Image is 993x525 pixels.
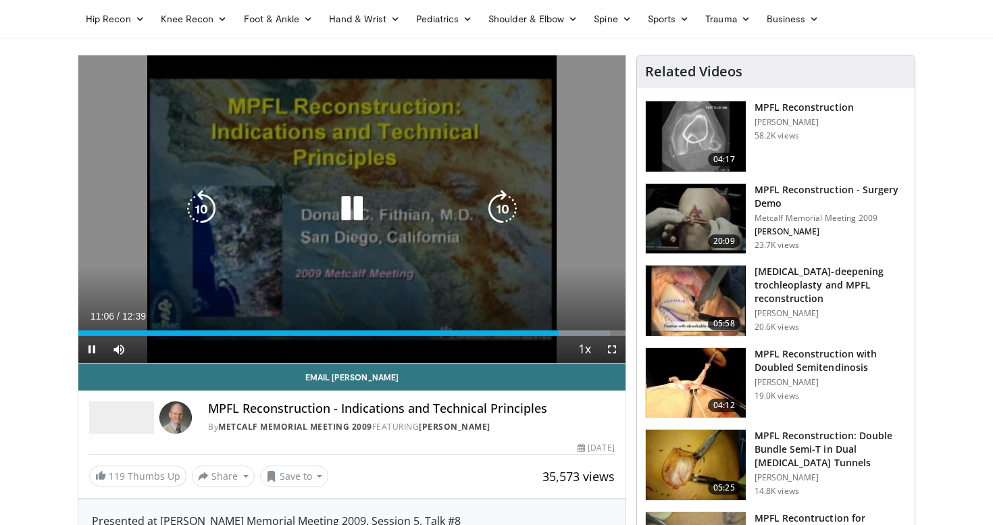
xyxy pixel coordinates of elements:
a: Sports [640,5,698,32]
span: / [117,311,120,322]
p: [PERSON_NAME] [755,226,907,237]
div: Progress Bar [78,330,626,336]
a: 04:12 MPFL Reconstruction with Doubled Semitendinosis [PERSON_NAME] 19.0K views [645,347,907,419]
h3: MPFL Reconstruction [755,101,854,114]
div: By FEATURING [208,421,615,433]
span: 04:12 [708,399,740,412]
p: 58.2K views [755,130,799,141]
p: 19.0K views [755,391,799,401]
p: [PERSON_NAME] [755,308,907,319]
p: 20.6K views [755,322,799,332]
button: Save to [260,466,329,487]
a: Trauma [697,5,759,32]
span: 05:58 [708,317,740,330]
span: 12:39 [122,311,146,322]
a: 05:25 MPFL Reconstruction: Double Bundle Semi-T in Dual [MEDICAL_DATA] Tunnels [PERSON_NAME] 14.8... [645,429,907,501]
a: Pediatrics [408,5,480,32]
h4: Related Videos [645,64,742,80]
button: Playback Rate [571,336,599,363]
a: Knee Recon [153,5,236,32]
h3: MPFL Reconstruction - Surgery Demo [755,183,907,210]
h3: [MEDICAL_DATA]-deepening trochleoplasty and MPFL reconstruction [755,265,907,305]
h3: MPFL Reconstruction: Double Bundle Semi-T in Dual [MEDICAL_DATA] Tunnels [755,429,907,470]
a: Email [PERSON_NAME] [78,364,626,391]
img: edmonds_3.png.150x105_q85_crop-smart_upscale.jpg [646,430,746,500]
a: 119 Thumbs Up [89,466,186,486]
img: XzOTlMlQSGUnbGTX4xMDoxOjB1O8AjAz_1.150x105_q85_crop-smart_upscale.jpg [646,266,746,336]
a: 04:17 MPFL Reconstruction [PERSON_NAME] 58.2K views [645,101,907,172]
div: [DATE] [578,442,614,454]
p: 14.8K views [755,486,799,497]
a: Metcalf Memorial Meeting 2009 [218,421,372,432]
button: Pause [78,336,105,363]
h3: MPFL Reconstruction with Doubled Semitendinosis [755,347,907,374]
button: Fullscreen [599,336,626,363]
span: 05:25 [708,481,740,495]
img: Avatar [159,401,192,434]
span: 11:06 [91,311,114,322]
a: Foot & Ankle [236,5,322,32]
span: 119 [109,470,125,482]
h4: MPFL Reconstruction - Indications and Technical Principles [208,401,615,416]
img: aren_3.png.150x105_q85_crop-smart_upscale.jpg [646,184,746,254]
span: 04:17 [708,153,740,166]
a: 05:58 [MEDICAL_DATA]-deepening trochleoplasty and MPFL reconstruction [PERSON_NAME] 20.6K views [645,265,907,336]
p: Metcalf Memorial Meeting 2009 [755,213,907,224]
img: Metcalf Memorial Meeting 2009 [89,401,154,434]
p: [PERSON_NAME] [755,377,907,388]
p: [PERSON_NAME] [755,117,854,128]
a: Business [759,5,827,32]
button: Mute [105,336,132,363]
span: 20:09 [708,234,740,248]
p: [PERSON_NAME] [755,472,907,483]
a: Spine [586,5,639,32]
img: 505043_3.png.150x105_q85_crop-smart_upscale.jpg [646,348,746,418]
a: Shoulder & Elbow [480,5,586,32]
a: 20:09 MPFL Reconstruction - Surgery Demo Metcalf Memorial Meeting 2009 [PERSON_NAME] 23.7K views [645,183,907,255]
a: Hand & Wrist [321,5,408,32]
a: [PERSON_NAME] [419,421,490,432]
button: Share [192,466,255,487]
p: 23.7K views [755,240,799,251]
video-js: Video Player [78,55,626,364]
a: Hip Recon [78,5,153,32]
span: 35,573 views [542,468,615,484]
img: 38434_0000_3.png.150x105_q85_crop-smart_upscale.jpg [646,101,746,172]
